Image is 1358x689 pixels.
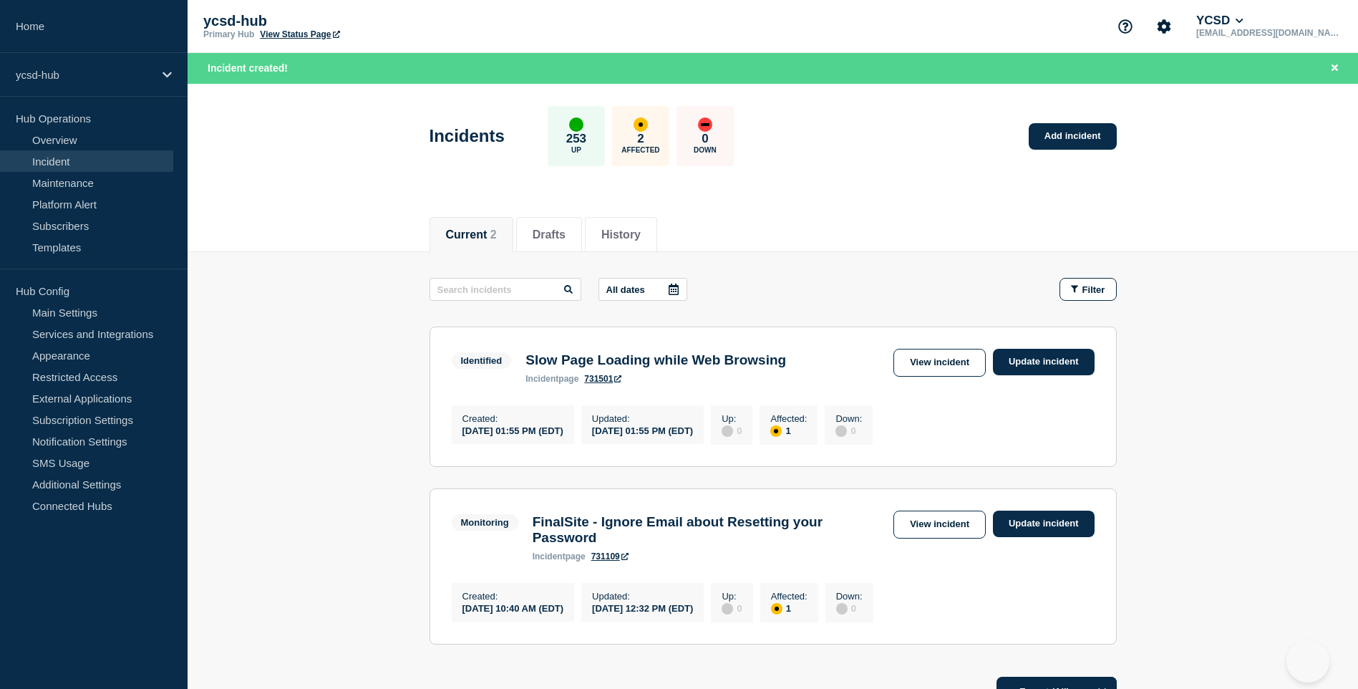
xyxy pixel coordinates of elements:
a: View incident [893,511,986,539]
div: 0 [835,424,862,437]
p: All dates [606,284,645,295]
div: affected [770,425,782,437]
button: Drafts [533,228,566,241]
span: 2 [490,228,497,241]
button: Filter [1059,278,1117,301]
a: 731109 [591,551,629,562]
div: [DATE] 01:55 PM (EDT) [462,424,563,436]
p: Created : [462,591,564,602]
p: Affected [621,146,659,154]
p: Affected : [770,413,807,424]
span: incident [525,374,558,384]
div: [DATE] 01:55 PM (EDT) [592,424,693,436]
button: Account settings [1149,11,1179,42]
div: disabled [722,603,733,615]
p: ycsd-hub [203,13,490,29]
span: Monitoring [452,514,518,531]
div: [DATE] 10:40 AM (EDT) [462,602,564,614]
div: 0 [722,424,742,437]
span: Identified [452,352,512,369]
div: 1 [770,424,807,437]
a: Update incident [993,511,1095,537]
button: YCSD [1193,14,1246,28]
button: Close banner [1326,60,1344,77]
div: disabled [836,603,848,615]
p: Down : [836,591,863,602]
a: View Status Page [260,29,339,39]
p: Updated : [592,591,693,602]
a: View incident [893,349,986,377]
button: Support [1110,11,1140,42]
div: 1 [771,602,807,615]
button: History [601,228,641,241]
p: Primary Hub [203,29,254,39]
p: 2 [637,132,644,146]
p: Updated : [592,413,693,424]
span: Incident created! [208,62,288,74]
p: Down [694,146,717,154]
p: page [525,374,578,384]
span: incident [533,551,566,562]
button: Current 2 [446,228,497,241]
h3: FinalSite - Ignore Email about Resetting your Password [533,514,886,546]
div: 0 [836,602,863,615]
div: [DATE] 12:32 PM (EDT) [592,602,693,614]
button: All dates [598,278,687,301]
input: Search incidents [430,278,581,301]
div: 0 [722,602,742,615]
p: Created : [462,413,563,424]
div: up [569,117,583,132]
p: 0 [702,132,708,146]
div: disabled [835,425,847,437]
p: Up [571,146,581,154]
a: 731501 [584,374,621,384]
iframe: Help Scout Beacon - Open [1286,640,1329,683]
h3: Slow Page Loading while Web Browsing [525,352,786,368]
span: Filter [1082,284,1105,295]
div: affected [634,117,648,132]
p: [EMAIL_ADDRESS][DOMAIN_NAME] [1193,28,1342,38]
p: ycsd-hub [16,69,153,81]
p: 253 [566,132,586,146]
p: Affected : [771,591,807,602]
a: Update incident [993,349,1095,375]
a: Add incident [1029,123,1117,150]
p: page [533,551,586,562]
div: disabled [722,425,733,437]
h1: Incidents [430,126,505,146]
div: down [698,117,712,132]
p: Down : [835,413,862,424]
p: Up : [722,591,742,602]
p: Up : [722,413,742,424]
div: affected [771,603,782,615]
